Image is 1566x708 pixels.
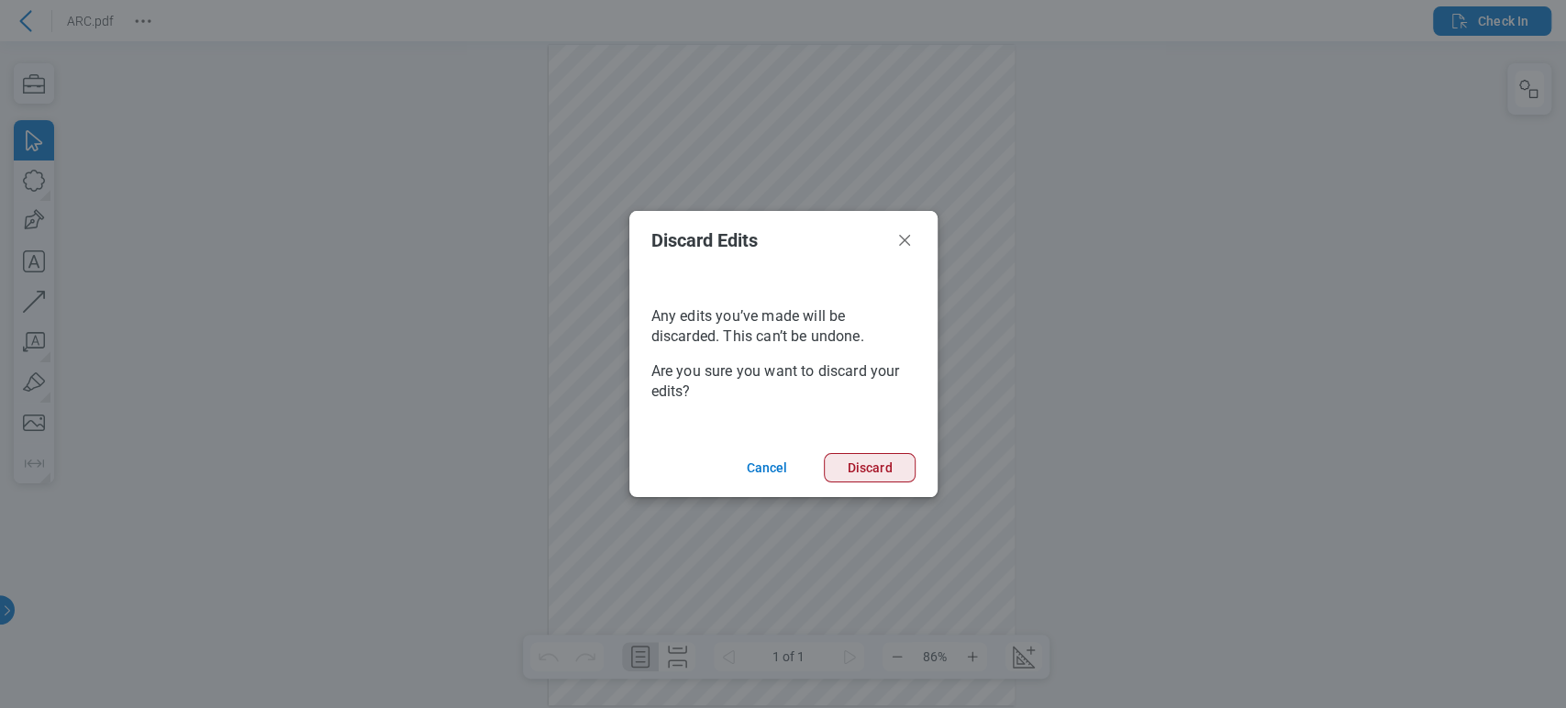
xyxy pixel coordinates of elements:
p: Are you sure you want to discard your edits? [651,361,916,402]
p: Any edits you’ve made will be discarded. This can’t be undone. [651,306,916,347]
button: Discard [824,453,915,482]
h2: Discard Edits [651,230,886,250]
button: Cancel [724,453,809,482]
button: Close [894,229,916,251]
